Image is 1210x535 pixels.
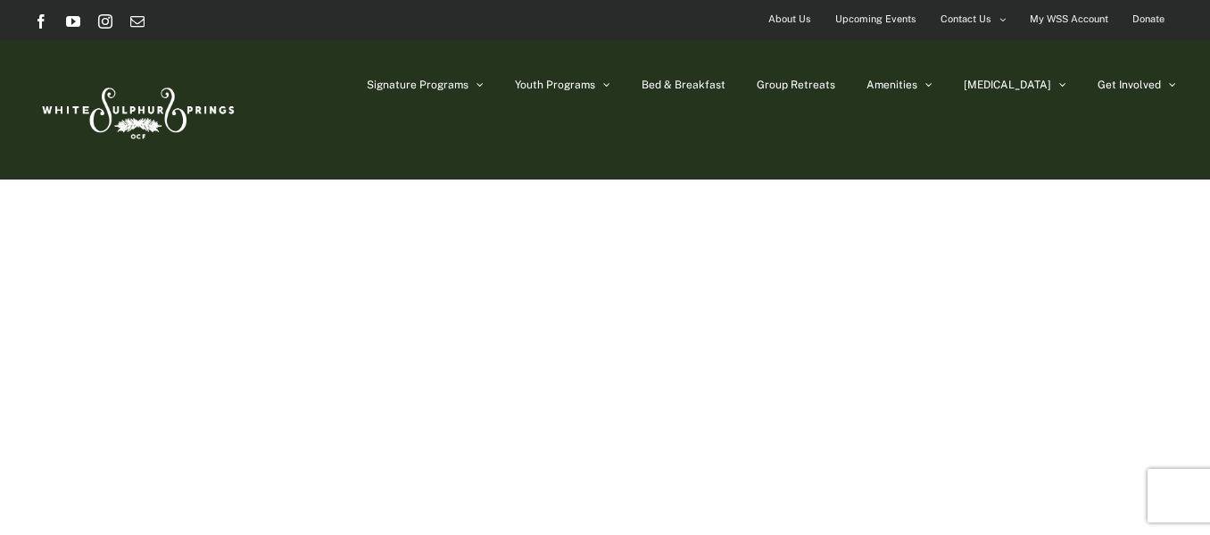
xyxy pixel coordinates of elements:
a: Signature Programs [367,40,484,130]
span: Upcoming Events [835,6,916,32]
a: YouTube [66,14,80,29]
a: Instagram [98,14,112,29]
span: About Us [768,6,811,32]
span: [MEDICAL_DATA] [964,79,1051,90]
a: Youth Programs [515,40,610,130]
span: Get Involved [1098,79,1161,90]
span: My WSS Account [1030,6,1108,32]
a: Get Involved [1098,40,1176,130]
a: Group Retreats [757,40,835,130]
span: Contact Us [941,6,991,32]
nav: Main Menu [367,40,1176,130]
span: Group Retreats [757,79,835,90]
a: [MEDICAL_DATA] [964,40,1066,130]
span: Donate [1132,6,1164,32]
span: Youth Programs [515,79,595,90]
img: White Sulphur Springs Logo [34,68,239,152]
span: Bed & Breakfast [642,79,725,90]
a: Amenities [866,40,932,130]
a: Bed & Breakfast [642,40,725,130]
a: Facebook [34,14,48,29]
span: Signature Programs [367,79,468,90]
span: Amenities [866,79,917,90]
a: Email [130,14,145,29]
